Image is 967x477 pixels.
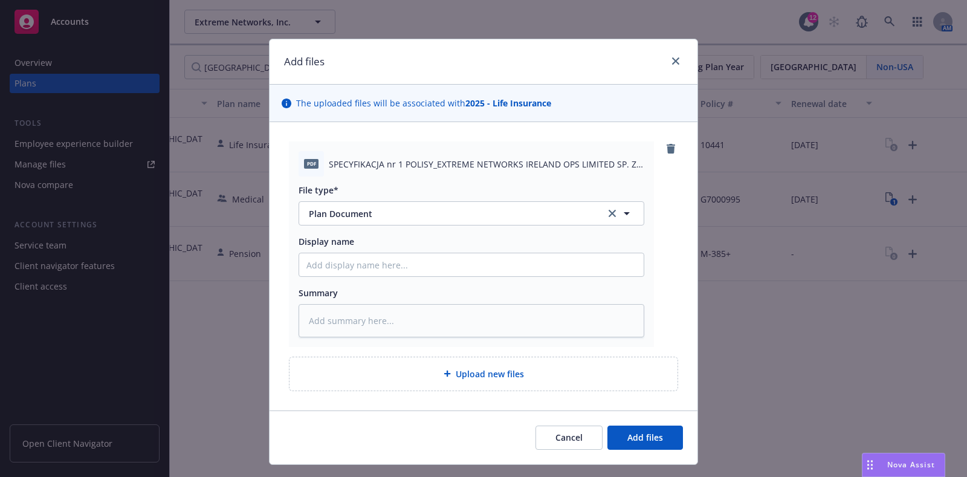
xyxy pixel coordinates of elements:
input: Add display name here... [299,253,644,276]
span: pdf [304,159,319,168]
div: Upload new files [289,357,678,391]
span: Nova Assist [887,459,935,470]
span: Summary [299,287,338,299]
h1: Add files [284,54,325,70]
a: remove [664,141,678,156]
span: Display name [299,236,354,247]
span: SPECYFIKACJA nr 1 POLISY_EXTREME NETWORKS IRELAND OPS LIMITED SP. Z O. O._10441_od [DATE] do [DAT... [329,158,644,170]
a: close [668,54,683,68]
button: Add files [607,426,683,450]
strong: 2025 - Life Insurance [465,97,551,109]
button: Plan Documentclear selection [299,201,644,226]
span: The uploaded files will be associated with [296,97,551,109]
span: File type* [299,184,338,196]
span: Add files [627,432,663,443]
button: Nova Assist [862,453,945,477]
span: Plan Document [309,207,589,220]
span: Cancel [555,432,583,443]
div: Drag to move [862,453,878,476]
span: Upload new files [456,368,524,380]
a: clear selection [605,206,619,221]
button: Cancel [535,426,603,450]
